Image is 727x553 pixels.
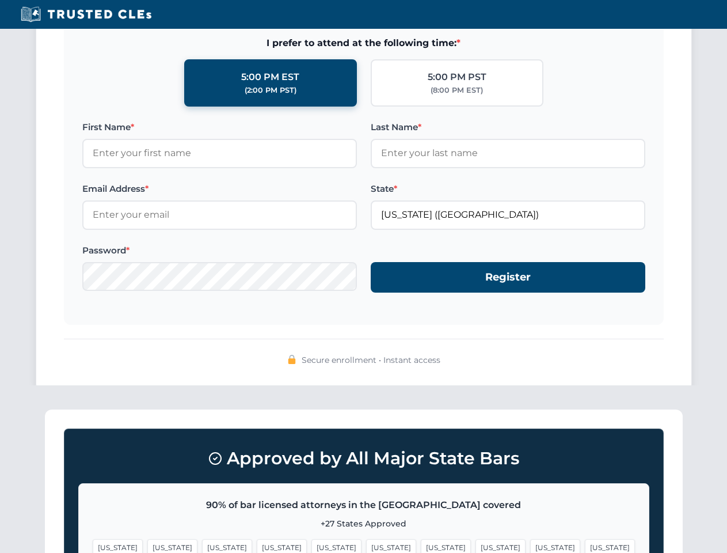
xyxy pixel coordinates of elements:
[371,139,645,168] input: Enter your last name
[245,85,296,96] div: (2:00 PM PST)
[82,200,357,229] input: Enter your email
[82,36,645,51] span: I prefer to attend at the following time:
[93,517,635,530] p: +27 States Approved
[241,70,299,85] div: 5:00 PM EST
[82,139,357,168] input: Enter your first name
[302,354,440,366] span: Secure enrollment • Instant access
[287,355,296,364] img: 🔒
[431,85,483,96] div: (8:00 PM EST)
[371,120,645,134] label: Last Name
[78,443,649,474] h3: Approved by All Major State Bars
[82,244,357,257] label: Password
[17,6,155,23] img: Trusted CLEs
[428,70,486,85] div: 5:00 PM PST
[371,262,645,293] button: Register
[82,120,357,134] label: First Name
[371,182,645,196] label: State
[82,182,357,196] label: Email Address
[93,498,635,513] p: 90% of bar licensed attorneys in the [GEOGRAPHIC_DATA] covered
[371,200,645,229] input: Florida (FL)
